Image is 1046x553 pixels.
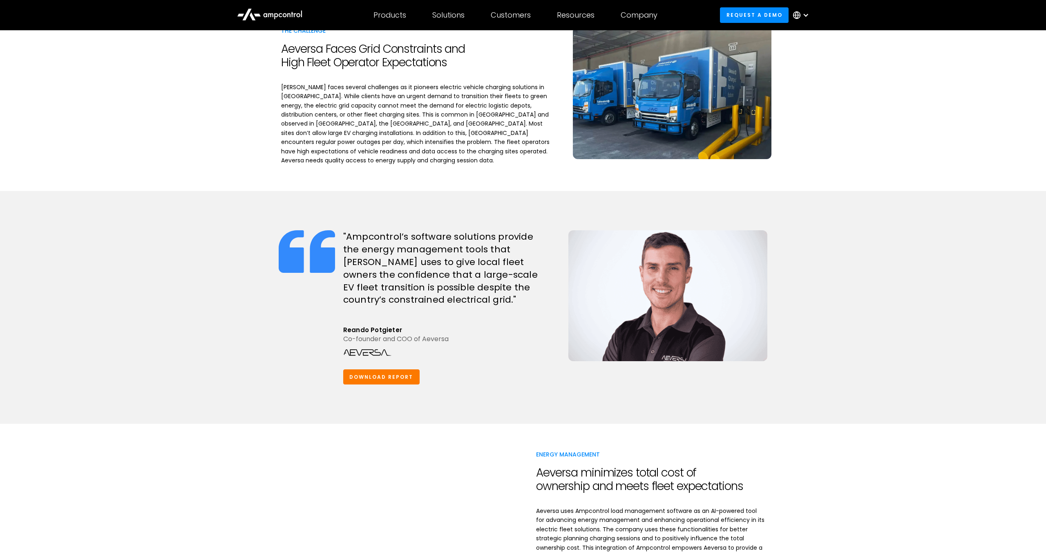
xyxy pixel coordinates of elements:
div: Co-founder and COO of Aeversa [343,335,560,344]
img: quote icon [279,230,335,272]
h2: Aeversa Faces Grid Constraints and High Fleet Operator Expectations [281,42,553,70]
div: Customers [491,11,531,20]
div: Reando Potgieter [343,326,560,334]
h2: Aeversa minimizes total cost of ownership and meets fleet expectations [536,466,765,493]
div: Resources [557,11,595,20]
div: Products [373,11,406,20]
div: Solutions [432,11,465,20]
img: Eric Mallia at Geotab [568,230,767,361]
p: [PERSON_NAME] faces several challenges as it pioneers electric vehicle charging solutions in [GEO... [281,83,553,165]
img: Watt EV Logo Real [343,349,393,356]
p: The Challenge [281,26,553,35]
div: Company [621,11,657,20]
p: Energy Management [536,450,765,459]
h2: "Ampcontrol’s software solutions provide the energy management tools that [PERSON_NAME] uses to g... [343,231,560,318]
a: Request a demo [720,7,789,22]
a: Download report [343,369,420,384]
